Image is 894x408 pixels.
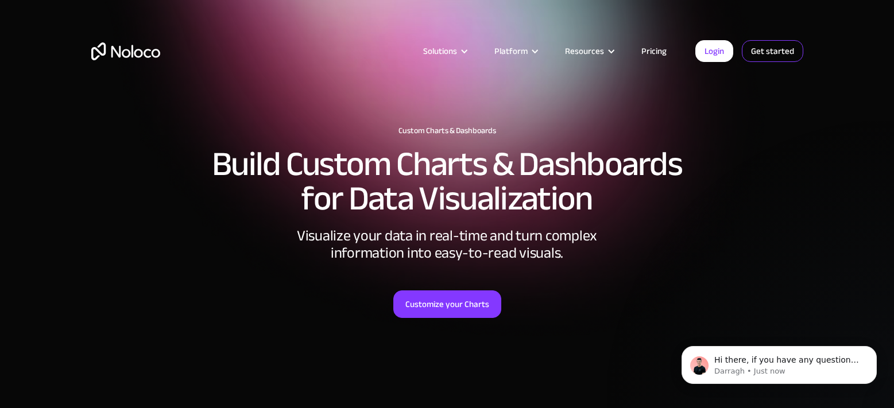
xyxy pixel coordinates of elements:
[423,44,457,59] div: Solutions
[91,147,803,216] h2: Build Custom Charts & Dashboards for Data Visualization
[664,322,894,402] iframe: Intercom notifications message
[91,42,160,60] a: home
[409,44,480,59] div: Solutions
[494,44,528,59] div: Platform
[565,44,604,59] div: Resources
[275,227,620,262] div: Visualize your data in real-time and turn complex information into easy-to-read visuals.
[393,290,501,318] a: Customize your Charts
[627,44,681,59] a: Pricing
[695,40,733,62] a: Login
[742,40,803,62] a: Get started
[91,126,803,135] h1: Custom Charts & Dashboards
[480,44,551,59] div: Platform
[551,44,627,59] div: Resources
